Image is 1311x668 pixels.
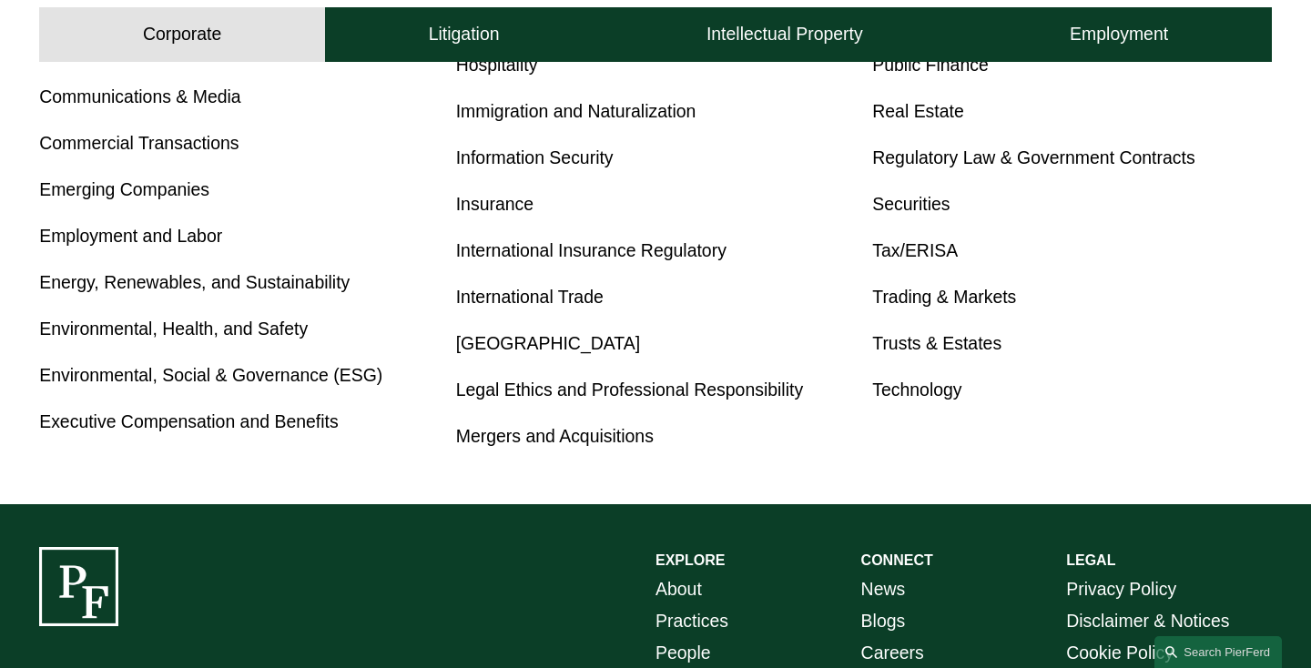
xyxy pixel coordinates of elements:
[872,380,961,400] a: Technology
[861,552,933,568] strong: CONNECT
[872,147,1194,167] a: Regulatory Law & Government Contracts
[872,240,958,260] a: Tax/ERISA
[39,133,239,153] a: Commercial Transactions
[872,55,989,75] a: Public Finance
[872,287,1016,307] a: Trading & Markets
[706,24,863,46] h4: Intellectual Property
[39,411,338,431] a: Executive Compensation and Benefits
[1066,552,1115,568] strong: LEGAL
[655,605,728,637] a: Practices
[1066,573,1176,605] a: Privacy Policy
[456,147,614,167] a: Information Security
[456,380,803,400] a: Legal Ethics and Professional Responsibility
[39,365,382,385] a: Environmental, Social & Governance (ESG)
[872,101,963,121] a: Real Estate
[655,552,725,568] strong: EXPLORE
[39,86,240,106] a: Communications & Media
[655,573,702,605] a: About
[456,333,640,353] a: [GEOGRAPHIC_DATA]
[39,319,308,339] a: Environmental, Health, and Safety
[861,573,906,605] a: News
[456,55,538,75] a: Hospitality
[143,24,221,46] h4: Corporate
[1070,24,1168,46] h4: Employment
[456,240,727,260] a: International Insurance Regulatory
[456,426,654,446] a: Mergers and Acquisitions
[456,101,696,121] a: Immigration and Naturalization
[872,333,1001,353] a: Trusts & Estates
[39,179,209,199] a: Emerging Companies
[872,194,950,214] a: Securities
[429,24,500,46] h4: Litigation
[456,287,604,307] a: International Trade
[39,272,350,292] a: Energy, Renewables, and Sustainability
[39,226,222,246] a: Employment and Labor
[1154,636,1282,668] a: Search this site
[1066,605,1229,637] a: Disclaimer & Notices
[861,605,906,637] a: Blogs
[456,194,534,214] a: Insurance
